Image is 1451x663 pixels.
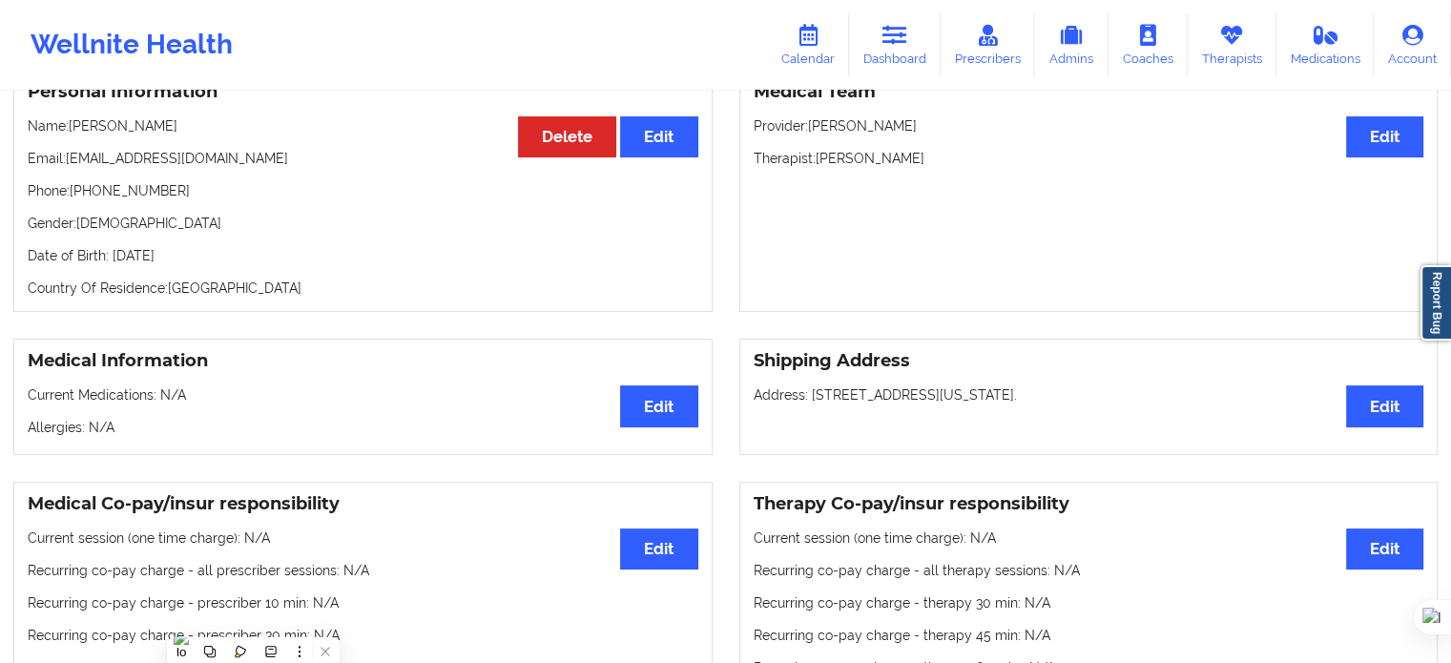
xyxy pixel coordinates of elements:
[754,626,1424,645] p: Recurring co-pay charge - therapy 45 min : N/A
[754,528,1424,548] p: Current session (one time charge): N/A
[754,385,1424,404] p: Address: [STREET_ADDRESS][US_STATE].
[754,81,1424,103] h3: Medical Team
[849,13,941,76] a: Dashboard
[28,385,698,404] p: Current Medications: N/A
[28,350,698,372] h3: Medical Information
[28,214,698,233] p: Gender: [DEMOGRAPHIC_DATA]
[1346,116,1423,157] button: Edit
[1188,13,1276,76] a: Therapists
[1346,528,1423,570] button: Edit
[767,13,849,76] a: Calendar
[754,493,1424,515] h3: Therapy Co-pay/insur responsibility
[941,13,1035,76] a: Prescribers
[1109,13,1188,76] a: Coaches
[1420,265,1451,341] a: Report Bug
[28,561,698,580] p: Recurring co-pay charge - all prescriber sessions : N/A
[518,116,616,157] button: Delete
[28,528,698,548] p: Current session (one time charge): N/A
[754,593,1424,612] p: Recurring co-pay charge - therapy 30 min : N/A
[754,116,1424,135] p: Provider: [PERSON_NAME]
[28,181,698,200] p: Phone: [PHONE_NUMBER]
[28,493,698,515] h3: Medical Co-pay/insur responsibility
[1276,13,1375,76] a: Medications
[28,116,698,135] p: Name: [PERSON_NAME]
[620,528,697,570] button: Edit
[620,116,697,157] button: Edit
[28,626,698,645] p: Recurring co-pay charge - prescriber 30 min : N/A
[28,593,698,612] p: Recurring co-pay charge - prescriber 10 min : N/A
[1346,385,1423,426] button: Edit
[1034,13,1109,76] a: Admins
[754,561,1424,580] p: Recurring co-pay charge - all therapy sessions : N/A
[28,418,698,437] p: Allergies: N/A
[620,385,697,426] button: Edit
[754,350,1424,372] h3: Shipping Address
[28,246,698,265] p: Date of Birth: [DATE]
[28,279,698,298] p: Country Of Residence: [GEOGRAPHIC_DATA]
[28,81,698,103] h3: Personal Information
[28,149,698,168] p: Email: [EMAIL_ADDRESS][DOMAIN_NAME]
[754,149,1424,168] p: Therapist: [PERSON_NAME]
[1374,13,1451,76] a: Account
